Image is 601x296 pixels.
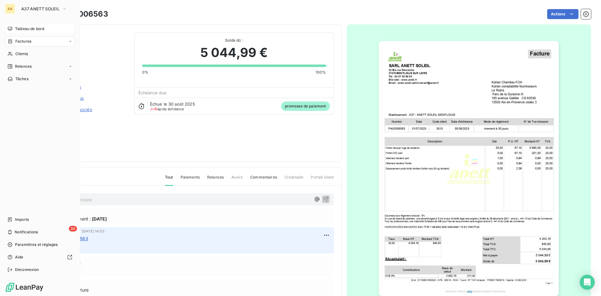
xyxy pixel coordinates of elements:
[59,8,108,20] h3: FA00006563
[15,267,39,273] span: Déconnexion
[285,174,304,185] span: Creditsafe
[21,6,59,11] span: A37 ANETT SOLEIL
[379,41,559,296] img: invoice_thumbnail
[181,174,200,185] span: Paiements
[5,4,15,14] div: AA
[15,254,23,260] span: Aide
[316,70,326,75] span: 100%
[138,90,167,95] span: Échéance due
[82,229,104,233] span: [DATE] 14:20
[5,252,75,262] a: Aide
[547,9,578,19] button: Actions
[142,70,148,75] span: 0%
[311,174,334,185] span: Portail client
[49,40,127,45] span: C370301300
[150,107,184,111] span: après échéance
[580,275,595,290] div: Open Intercom Messenger
[200,43,268,62] span: 5 044,99 €
[142,38,326,43] span: Solde dû :
[150,101,195,106] span: Échue le 30 août 2025
[207,174,224,185] span: Relances
[15,229,38,235] span: Notifications
[281,101,330,111] span: promesse de paiement
[165,174,173,186] span: Tout
[69,226,77,231] span: 30
[5,282,44,292] img: Logo LeanPay
[250,174,277,185] span: Commentaires
[150,107,158,111] span: J+16
[15,51,28,57] span: Clients
[15,76,28,82] span: Tâches
[15,217,29,222] span: Imports
[15,242,58,247] span: Paramètres et réglages
[15,26,44,32] span: Tableau de bord
[15,39,31,44] span: Factures
[15,64,32,69] span: Relances
[92,216,107,222] span: [DATE]
[231,174,243,185] span: Avoirs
